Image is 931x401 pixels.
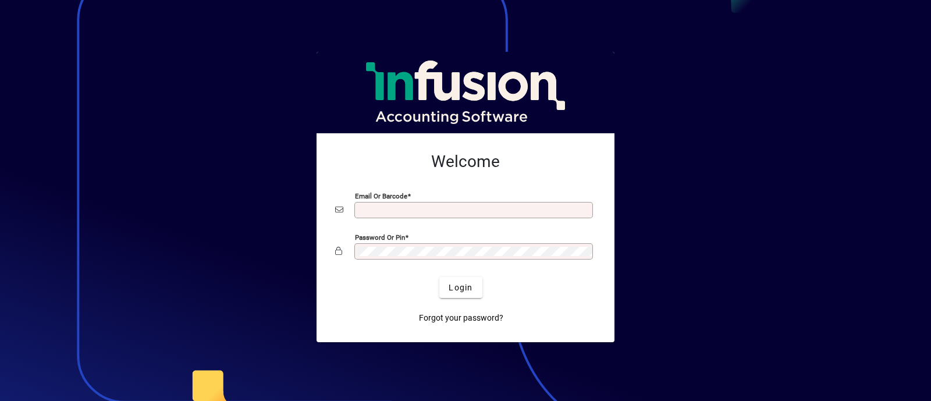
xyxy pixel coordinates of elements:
[439,277,482,298] button: Login
[414,307,508,328] a: Forgot your password?
[449,282,472,294] span: Login
[355,233,405,242] mat-label: Password or Pin
[355,192,407,200] mat-label: Email or Barcode
[419,312,503,324] span: Forgot your password?
[335,152,596,172] h2: Welcome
